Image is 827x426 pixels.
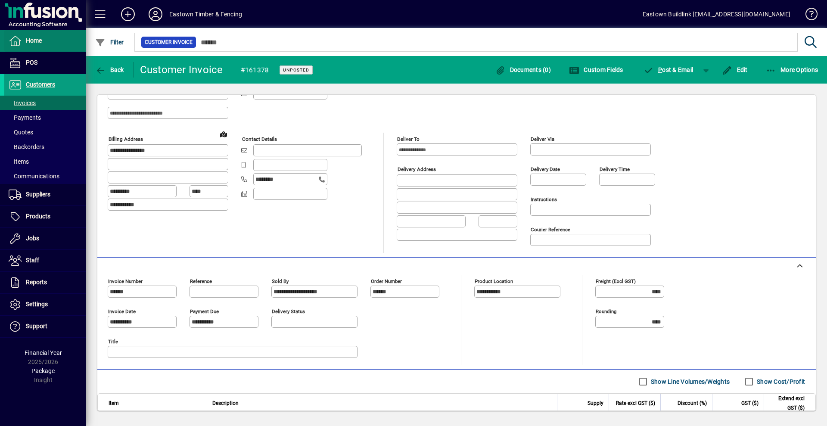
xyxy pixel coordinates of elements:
[531,166,560,172] mat-label: Delivery date
[9,143,44,150] span: Backorders
[764,62,821,78] button: More Options
[140,63,223,77] div: Customer Invoice
[766,66,818,73] span: More Options
[272,308,305,314] mat-label: Delivery status
[4,52,86,74] a: POS
[531,227,570,233] mat-label: Courier Reference
[190,278,212,284] mat-label: Reference
[567,62,625,78] button: Custom Fields
[531,136,554,142] mat-label: Deliver via
[495,66,551,73] span: Documents (0)
[4,110,86,125] a: Payments
[4,154,86,169] a: Items
[108,278,143,284] mat-label: Invoice number
[190,308,219,314] mat-label: Payment due
[217,127,230,141] a: View on map
[26,37,42,44] span: Home
[616,398,655,408] span: Rate excl GST ($)
[4,125,86,140] a: Quotes
[720,62,750,78] button: Edit
[4,96,86,110] a: Invoices
[639,62,698,78] button: Post & Email
[799,2,816,30] a: Knowledge Base
[212,398,239,408] span: Description
[4,184,86,205] a: Suppliers
[95,39,124,46] span: Filter
[4,294,86,315] a: Settings
[26,235,39,242] span: Jobs
[109,398,119,408] span: Item
[4,169,86,183] a: Communications
[93,34,126,50] button: Filter
[4,316,86,337] a: Support
[26,279,47,286] span: Reports
[4,140,86,154] a: Backorders
[93,62,126,78] button: Back
[9,129,33,136] span: Quotes
[531,196,557,202] mat-label: Instructions
[26,323,47,330] span: Support
[108,339,118,345] mat-label: Title
[588,398,603,408] span: Supply
[9,158,29,165] span: Items
[596,308,616,314] mat-label: Rounding
[9,173,59,180] span: Communications
[755,377,805,386] label: Show Cost/Profit
[475,278,513,284] mat-label: Product location
[769,394,805,413] span: Extend excl GST ($)
[649,377,730,386] label: Show Line Volumes/Weights
[741,398,759,408] span: GST ($)
[169,7,242,21] div: Eastown Timber & Fencing
[26,81,55,88] span: Customers
[4,250,86,271] a: Staff
[26,257,39,264] span: Staff
[95,66,124,73] span: Back
[678,398,707,408] span: Discount (%)
[4,228,86,249] a: Jobs
[272,278,289,284] mat-label: Sold by
[31,367,55,374] span: Package
[658,66,662,73] span: P
[9,114,41,121] span: Payments
[114,6,142,22] button: Add
[722,66,748,73] span: Edit
[145,38,193,47] span: Customer Invoice
[9,100,36,106] span: Invoices
[4,206,86,227] a: Products
[371,278,402,284] mat-label: Order number
[600,166,630,172] mat-label: Delivery time
[26,191,50,198] span: Suppliers
[26,213,50,220] span: Products
[4,30,86,52] a: Home
[569,66,623,73] span: Custom Fields
[142,6,169,22] button: Profile
[108,308,136,314] mat-label: Invoice date
[644,66,693,73] span: ost & Email
[596,278,636,284] mat-label: Freight (excl GST)
[4,272,86,293] a: Reports
[86,62,134,78] app-page-header-button: Back
[25,349,62,356] span: Financial Year
[283,67,309,73] span: Unposted
[26,301,48,308] span: Settings
[493,62,553,78] button: Documents (0)
[26,59,37,66] span: POS
[241,63,269,77] div: #161378
[397,136,420,142] mat-label: Deliver To
[643,7,790,21] div: Eastown Buildlink [EMAIL_ADDRESS][DOMAIN_NAME]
